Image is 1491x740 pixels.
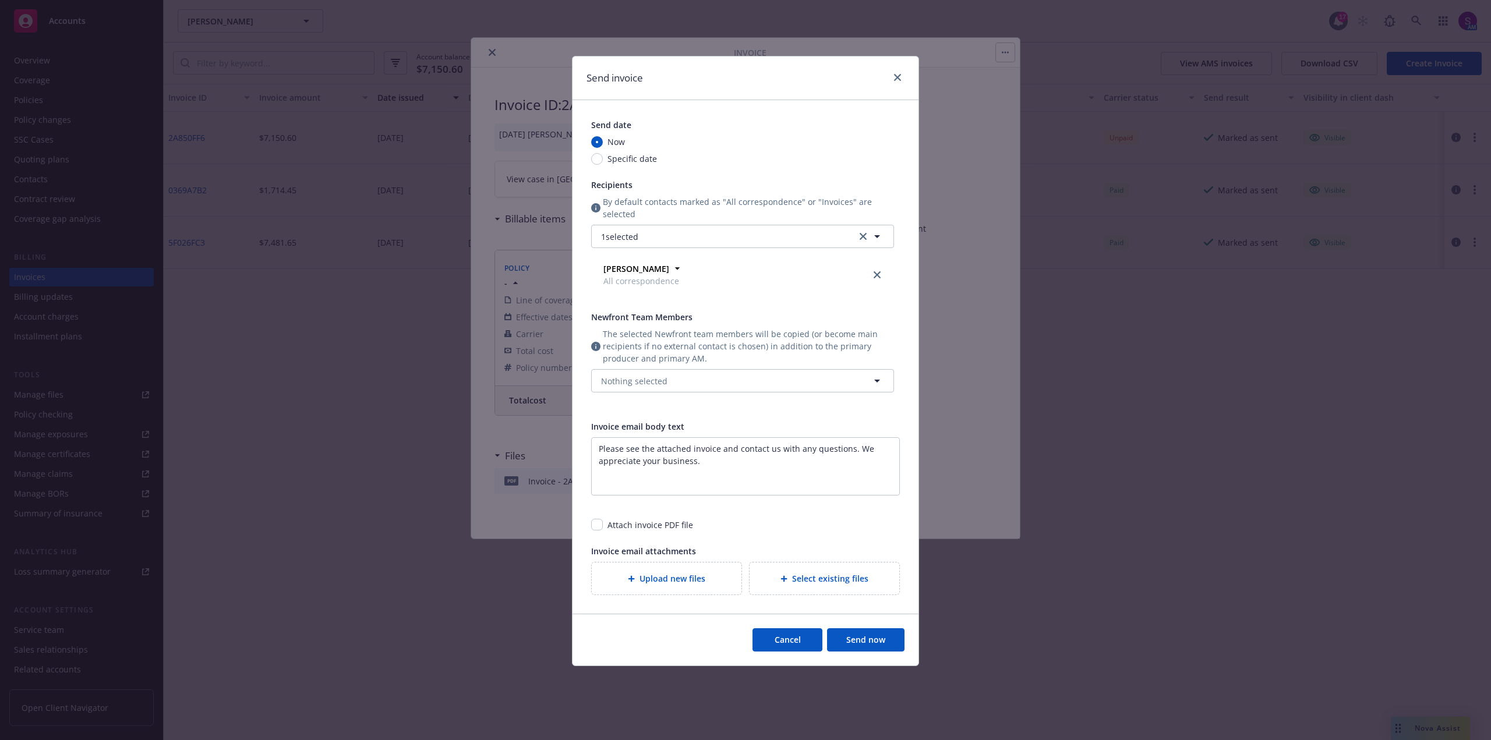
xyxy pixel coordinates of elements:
span: 1 selected [601,231,638,243]
span: Send date [591,119,631,130]
span: Nothing selected [601,375,667,387]
input: Specific date [591,153,603,165]
textarea: Enter a description... [591,437,900,495]
span: All correspondence [603,275,679,287]
span: Specific date [607,153,657,165]
button: Nothing selected [591,369,894,392]
div: Attach invoice PDF file [607,519,693,531]
span: The selected Newfront team members will be copied (or become main recipients if no external conta... [603,328,894,364]
span: Newfront Team Members [591,311,692,323]
strong: [PERSON_NAME] [603,263,669,274]
button: 1selected [591,225,894,248]
span: Now [607,136,625,148]
span: By default contacts marked as "All correspondence" or "Invoices" are selected [603,196,894,220]
h1: Send invoice [586,70,643,86]
span: Invoice email body text [591,421,684,432]
input: Now [591,136,603,148]
span: Recipients [591,179,633,190]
